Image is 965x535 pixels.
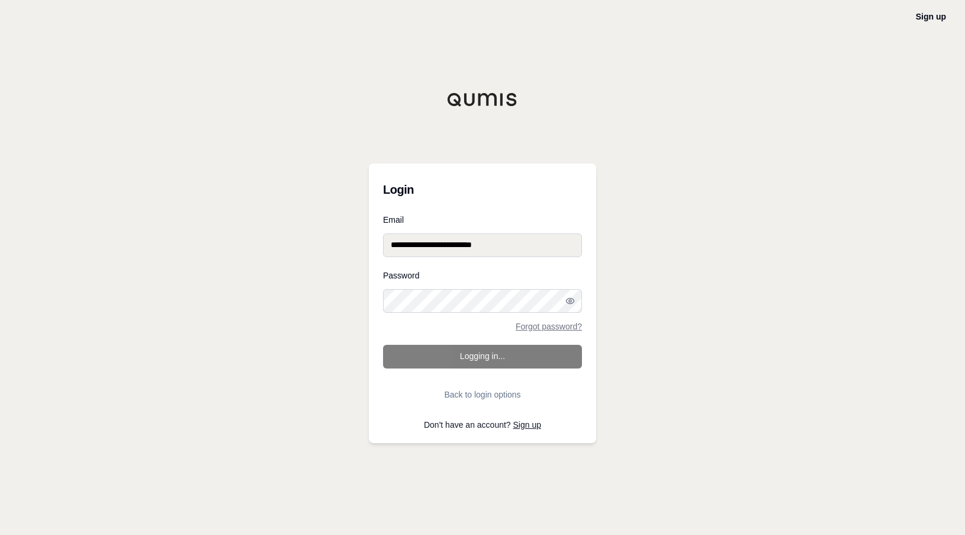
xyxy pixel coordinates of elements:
[516,322,582,331] a: Forgot password?
[513,420,541,430] a: Sign up
[383,216,582,224] label: Email
[383,178,582,201] h3: Login
[383,421,582,429] p: Don't have an account?
[383,271,582,280] label: Password
[383,383,582,406] button: Back to login options
[916,12,946,21] a: Sign up
[447,92,518,107] img: Qumis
